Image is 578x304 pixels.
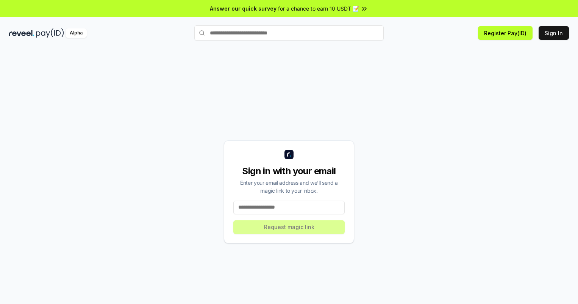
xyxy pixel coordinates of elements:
span: for a chance to earn 10 USDT 📝 [278,5,359,12]
img: logo_small [284,150,294,159]
div: Enter your email address and we’ll send a magic link to your inbox. [233,179,345,195]
img: pay_id [36,28,64,38]
div: Alpha [66,28,87,38]
button: Sign In [539,26,569,40]
img: reveel_dark [9,28,34,38]
span: Answer our quick survey [210,5,277,12]
button: Register Pay(ID) [478,26,533,40]
div: Sign in with your email [233,165,345,177]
